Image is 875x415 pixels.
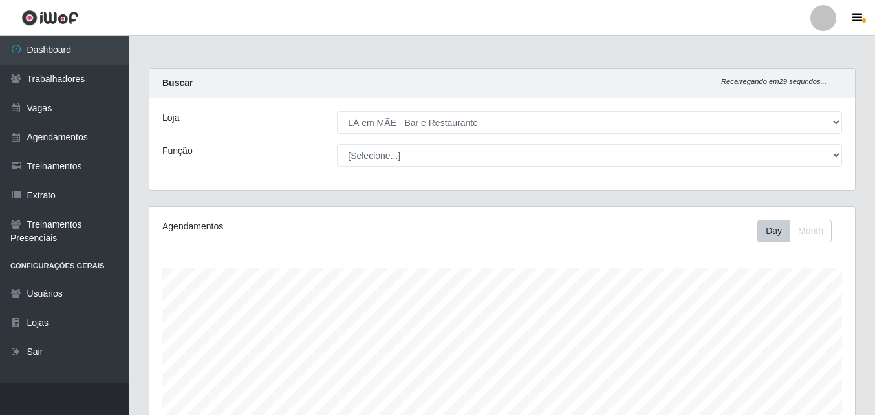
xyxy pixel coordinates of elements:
[790,220,832,242] button: Month
[162,220,434,233] div: Agendamentos
[162,144,193,158] label: Função
[757,220,790,242] button: Day
[162,111,179,125] label: Loja
[162,78,193,88] strong: Buscar
[757,220,842,242] div: Toolbar with button groups
[21,10,79,26] img: CoreUI Logo
[757,220,832,242] div: First group
[721,78,826,85] i: Recarregando em 29 segundos...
